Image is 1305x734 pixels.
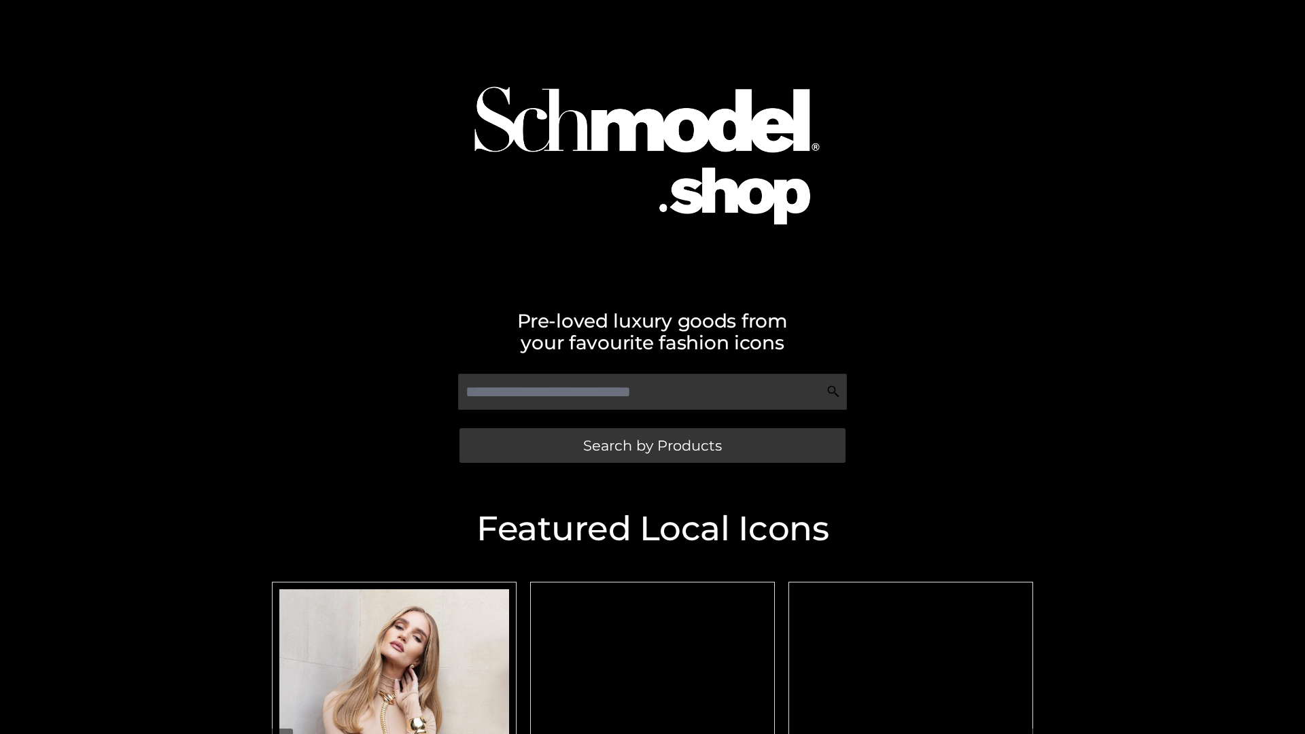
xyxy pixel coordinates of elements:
a: Search by Products [459,428,846,463]
h2: Featured Local Icons​ [265,512,1040,546]
img: Search Icon [826,385,840,398]
span: Search by Products [583,438,722,453]
h2: Pre-loved luxury goods from your favourite fashion icons [265,310,1040,353]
